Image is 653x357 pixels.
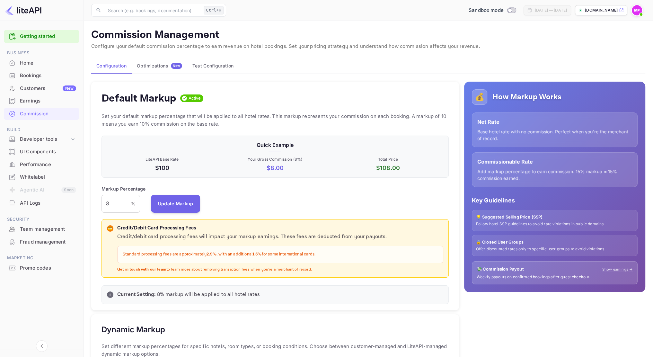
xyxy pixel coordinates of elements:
p: Standard processing fees are approximately , with an additional for some international cards. [123,251,438,258]
p: % [131,200,136,207]
span: Active [186,95,204,102]
div: [DATE] — [DATE] [535,7,567,13]
p: Commissionable Rate [477,158,632,165]
p: Quick Example [107,141,443,149]
p: $100 [107,164,217,172]
p: Set your default markup percentage that will be applied to all hotel rates. This markup represent... [101,112,449,128]
div: UI Components [20,148,76,156]
a: Show earnings → [602,267,633,272]
button: Update Markup [151,195,200,213]
div: Promo codes [4,262,79,274]
div: Commission [20,110,76,118]
p: Weekly payouts on confirmed bookings after guest checkout. [477,274,633,280]
p: LiteAPI Base Rate [107,156,217,162]
p: Credit/Debit Card Processing Fees [117,225,443,232]
a: Whitelabel [4,171,79,183]
p: Add markup percentage to earn commission. 15% markup = 15% commission earned. [477,168,632,182]
p: 💡 Suggested Selling Price (SSP) [476,214,633,220]
div: Promo codes [20,264,76,272]
p: 💸 Commission Payout [477,266,524,272]
a: CustomersNew [4,82,79,94]
h5: Dynamic Markup [101,325,165,335]
p: Credit/debit card processing fees will impact your markup earnings. These fees are deducted from ... [117,233,443,241]
p: [DOMAIN_NAME] [585,7,618,13]
p: Base hotel rate with no commission. Perfect when you're the merchant of record. [477,128,632,142]
a: Getting started [20,33,76,40]
span: Marketing [4,254,79,262]
a: API Logs [4,197,79,209]
strong: 1.5% [252,252,262,257]
button: Collapse navigation [36,340,48,352]
strong: Current Setting: [117,291,155,298]
p: Configure your default commission percentage to earn revenue on hotel bookings. Set your pricing ... [91,43,645,50]
div: Bookings [20,72,76,79]
p: 8 % markup will be applied to all hotel rates [117,291,443,299]
div: Fraud management [4,236,79,248]
p: i [110,292,110,298]
span: Business [4,49,79,57]
a: Home [4,57,79,69]
input: Search (e.g. bookings, documentation) [104,4,201,17]
div: Performance [4,158,79,171]
p: 🔒 Closed User Groups [476,239,633,245]
a: Bookings [4,69,79,81]
a: Fraud management [4,236,79,248]
img: Mark Philip [632,5,642,15]
div: API Logs [20,200,76,207]
p: Follow hotel SSP guidelines to avoid rate violations in public domains. [476,221,633,227]
div: Fraud management [20,238,76,246]
div: Optimizations [137,63,182,69]
a: Earnings [4,95,79,107]
img: LiteAPI logo [5,5,41,15]
p: $ 108.00 [333,164,443,172]
button: Configuration [91,58,132,74]
div: Team management [20,226,76,233]
a: Commission [4,108,79,120]
div: Performance [20,161,76,168]
p: Your Gross Commission ( 8 %) [220,156,331,162]
p: Key Guidelines [472,196,638,205]
a: UI Components [4,146,79,157]
div: CustomersNew [4,82,79,95]
p: Total Price [333,156,443,162]
div: Developer tools [4,134,79,145]
div: Bookings [4,69,79,82]
div: Home [20,59,76,67]
div: Commission [4,108,79,120]
a: Team management [4,223,79,235]
span: Build [4,126,79,133]
div: Getting started [4,30,79,43]
p: Net Rate [477,118,632,126]
a: Performance [4,158,79,170]
div: UI Components [4,146,79,158]
p: $ 8.00 [220,164,331,172]
strong: 2.9% [207,252,216,257]
h4: Default Markup [101,92,176,105]
p: Commission Management [91,29,645,41]
h5: How Markup Works [492,92,561,102]
p: 💰 [475,91,484,103]
div: Customers [20,85,76,92]
span: New [171,64,182,68]
input: 0 [101,195,131,213]
p: Offer discounted rates only to specific user groups to avoid violations. [476,246,633,252]
div: Earnings [20,97,76,105]
div: Switch to Production mode [466,7,518,14]
strong: Get in touch with our team [117,267,166,272]
span: Sandbox mode [469,7,504,14]
div: Ctrl+K [204,6,224,14]
p: Markup Percentage [101,185,146,192]
span: Security [4,216,79,223]
a: Promo codes [4,262,79,274]
div: New [63,85,76,91]
div: Whitelabel [20,174,76,181]
div: Developer tools [20,136,70,143]
p: 💳 [108,226,112,231]
button: Test Configuration [187,58,239,74]
p: to learn more about removing transaction fees when you're a merchant of record. [117,267,443,272]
